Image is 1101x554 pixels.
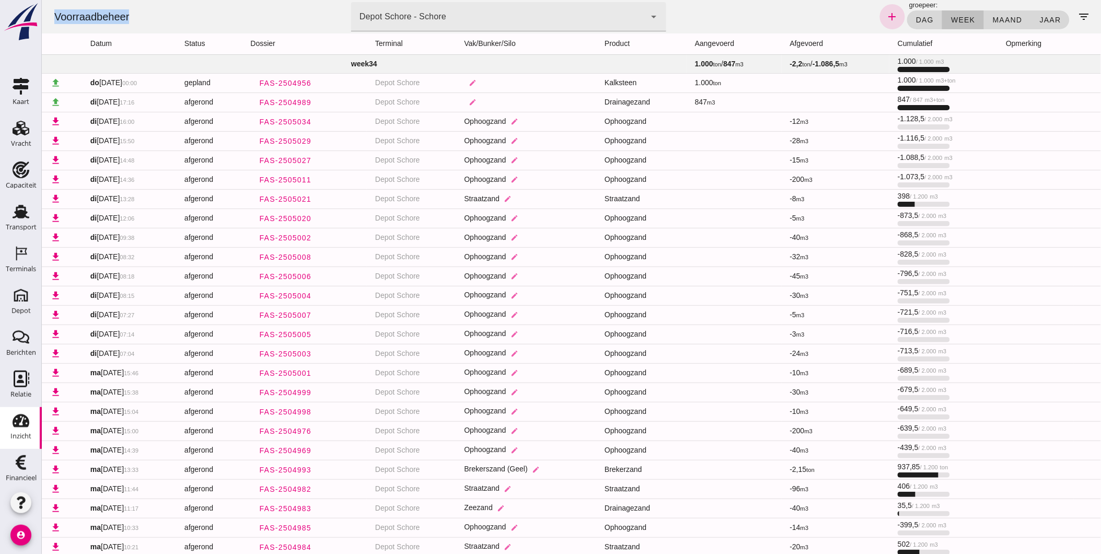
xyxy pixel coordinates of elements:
span: FAS-2504976 [217,427,270,435]
i: upload [8,97,19,108]
td: Ophoogzand [414,209,555,228]
td: Ophoogzand [554,518,645,537]
span: FAS-2505011 [217,176,270,184]
td: Straatzand [554,189,645,209]
small: m3 [903,135,911,142]
td: Ophoogzand [414,151,555,170]
a: FAS-2505011 [208,170,278,189]
td: Ophoogzand [414,402,555,421]
i: download [8,116,19,127]
a: FAS-2504999 [208,383,278,402]
small: / 1.200 [868,193,886,200]
strong: di [49,156,55,164]
span: dag [874,16,892,24]
span: FAS-2505005 [217,330,270,339]
strong: di [49,98,55,106]
i: account_circle [10,525,31,546]
button: maand [942,10,989,29]
td: afgerond [134,499,201,518]
td: Depot Schore [325,460,414,479]
a: FAS-2505029 [208,132,278,151]
td: Ophoogzand [414,383,555,402]
td: Ophoogzand [554,402,645,421]
span: FAS-2504983 [217,504,270,513]
td: afgerond [134,421,201,441]
small: m3 [763,177,771,183]
a: FAS-2505002 [208,228,278,247]
i: edit [469,272,477,280]
div: Depot [11,307,31,314]
span: FAS-2504993 [217,466,270,474]
i: edit [462,543,470,551]
i: edit [490,466,498,474]
td: afgerond [134,247,201,267]
span: 1.000 [856,57,902,65]
small: 17:16 [78,99,92,106]
a: FAS-2504982 [208,480,278,499]
span: -12 [748,117,767,125]
td: Ophoogzand [554,112,645,131]
td: Straatzand [554,479,645,499]
span: -639,5 [856,424,905,432]
span: FAS-2505003 [217,350,270,358]
span: 1.000 [856,76,914,84]
i: edit [469,524,477,532]
span: FAS-2505004 [217,292,270,300]
span: FAS-2504985 [217,524,270,532]
td: afgerond [134,479,201,499]
td: Depot Schore [325,228,414,247]
div: Transport [6,224,37,230]
td: Ophoogzand [554,247,645,267]
td: Depot Schore [325,305,414,325]
i: download [8,135,19,146]
small: 14:36 [78,177,92,183]
small: m3 [903,116,911,122]
td: Depot Schore [325,402,414,421]
a: FAS-2504989 [208,93,278,112]
span: 406 [856,482,896,490]
small: ton [671,61,680,67]
a: FAS-2504956 [208,74,278,93]
td: Ophoogzand [414,267,555,286]
span: 847 [856,95,903,103]
td: afgerond [134,383,201,402]
span: [DATE] [49,156,93,164]
i: edit [469,330,477,338]
td: Ophoogzand [414,441,555,460]
th: afgevoerd [740,33,848,54]
td: Ophoogzand [414,286,555,305]
a: FAS-2505008 [208,248,278,267]
td: afgerond [134,441,201,460]
small: / 2.000 [883,155,901,161]
div: Capaciteit [6,182,37,189]
i: upload [8,77,19,88]
span: -399,5 [856,521,905,529]
i: edit [469,176,477,183]
td: Depot Schore [325,93,414,112]
th: datum [40,33,134,54]
i: add [844,10,857,23]
td: Depot Schore [325,421,414,441]
td: Ophoogzand [414,363,555,383]
td: afgerond [134,518,201,537]
td: Ophoogzand [554,286,645,305]
i: edit [469,446,477,454]
span: -873,5 [856,211,905,220]
th: opmerking [956,33,1032,54]
span: FAS-2504969 [217,446,270,455]
small: m3 [665,99,674,106]
td: Depot Schore [325,131,414,151]
th: aangevoerd [645,33,740,54]
div: Vracht [11,140,31,147]
a: FAS-2504983 [208,499,278,518]
td: Depot Schore [325,247,414,267]
span: 502 [856,540,896,548]
span: 937,85 [856,463,907,471]
span: FAS-2505029 [217,137,270,145]
small: m3 [759,138,767,144]
strong: -1.086,5 [771,60,797,68]
th: product [554,33,645,54]
i: edit [469,311,477,319]
small: m3 [694,61,702,67]
i: download [8,174,19,185]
